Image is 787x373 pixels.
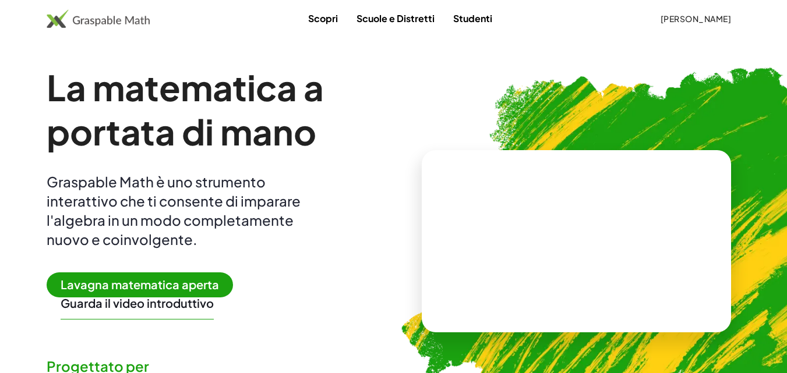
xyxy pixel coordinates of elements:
a: Studenti [444,8,502,29]
font: Lavagna matematica aperta [61,277,219,292]
video: Di cosa si tratta? Questa è la notazione matematica dinamica. La notazione matematica dinamica gi... [489,197,664,285]
font: Studenti [453,12,492,24]
button: [PERSON_NAME] [651,8,740,29]
font: Graspable Math è uno strumento interattivo che ti consente di imparare l'algebra in un modo compl... [47,173,301,248]
font: Scopri [308,12,338,24]
button: Guarda il video introduttivo [61,296,214,311]
a: Lavagna matematica aperta [47,279,242,292]
font: Scuole e Distretti [357,12,435,24]
a: Scopri [299,8,347,29]
font: Guarda il video introduttivo [61,296,214,310]
a: Scuole e Distretti [347,8,444,29]
font: La matematica a portata di mano [47,65,324,153]
font: [PERSON_NAME] [661,13,731,24]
